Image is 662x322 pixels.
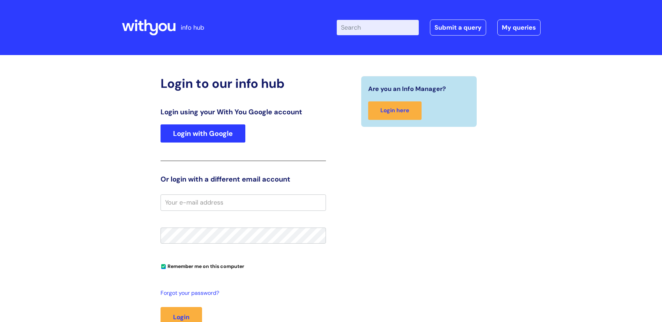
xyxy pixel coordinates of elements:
a: Login with Google [161,124,245,143]
input: Your e-mail address [161,194,326,210]
label: Remember me on this computer [161,262,244,269]
h2: Login to our info hub [161,76,326,91]
h3: Or login with a different email account [161,175,326,183]
a: Login here [368,101,422,120]
a: Submit a query [430,20,486,36]
h3: Login using your With You Google account [161,108,326,116]
input: Remember me on this computer [161,264,166,269]
a: My queries [497,20,541,36]
div: You can uncheck this option if you're logging in from a shared device [161,260,326,271]
p: info hub [181,22,204,33]
input: Search [337,20,419,35]
a: Forgot your password? [161,288,322,298]
span: Are you an Info Manager? [368,83,446,94]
